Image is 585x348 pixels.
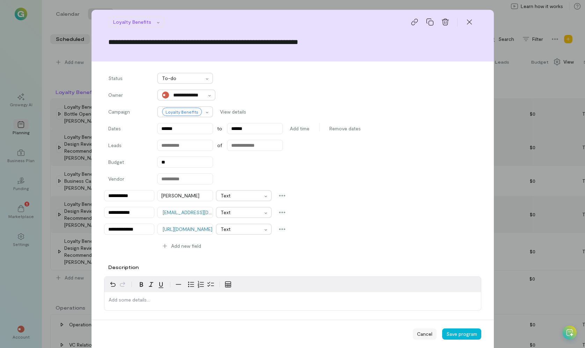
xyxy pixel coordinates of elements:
[217,125,222,132] span: to
[156,280,166,289] button: Underline
[217,142,222,149] span: of
[446,331,477,337] span: Save program
[108,159,150,168] label: Budget
[137,280,146,289] button: Bold
[108,142,150,151] label: Leads
[417,331,432,338] span: Cancel
[220,108,246,115] span: View details
[108,280,118,289] button: Undo Ctrl+Z
[442,328,481,340] button: Save program
[158,192,199,199] div: [PERSON_NAME]
[206,280,215,289] button: Check list
[290,125,309,132] span: Add time
[329,125,361,132] span: Remove dates
[104,292,481,310] div: editable markdown
[196,280,206,289] button: Numbered list
[108,175,150,184] label: Vendor
[108,264,139,271] label: Description
[163,209,242,215] a: [EMAIL_ADDRESS][DOMAIN_NAME]
[186,280,196,289] button: Bulleted list
[108,125,150,132] label: Dates
[108,92,150,101] label: Owner
[108,75,150,84] label: Status
[186,280,215,289] div: toggle group
[163,226,212,232] a: [URL][DOMAIN_NAME]
[108,108,150,117] label: Campaign
[146,280,156,289] button: Italic
[171,242,201,249] span: Add new field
